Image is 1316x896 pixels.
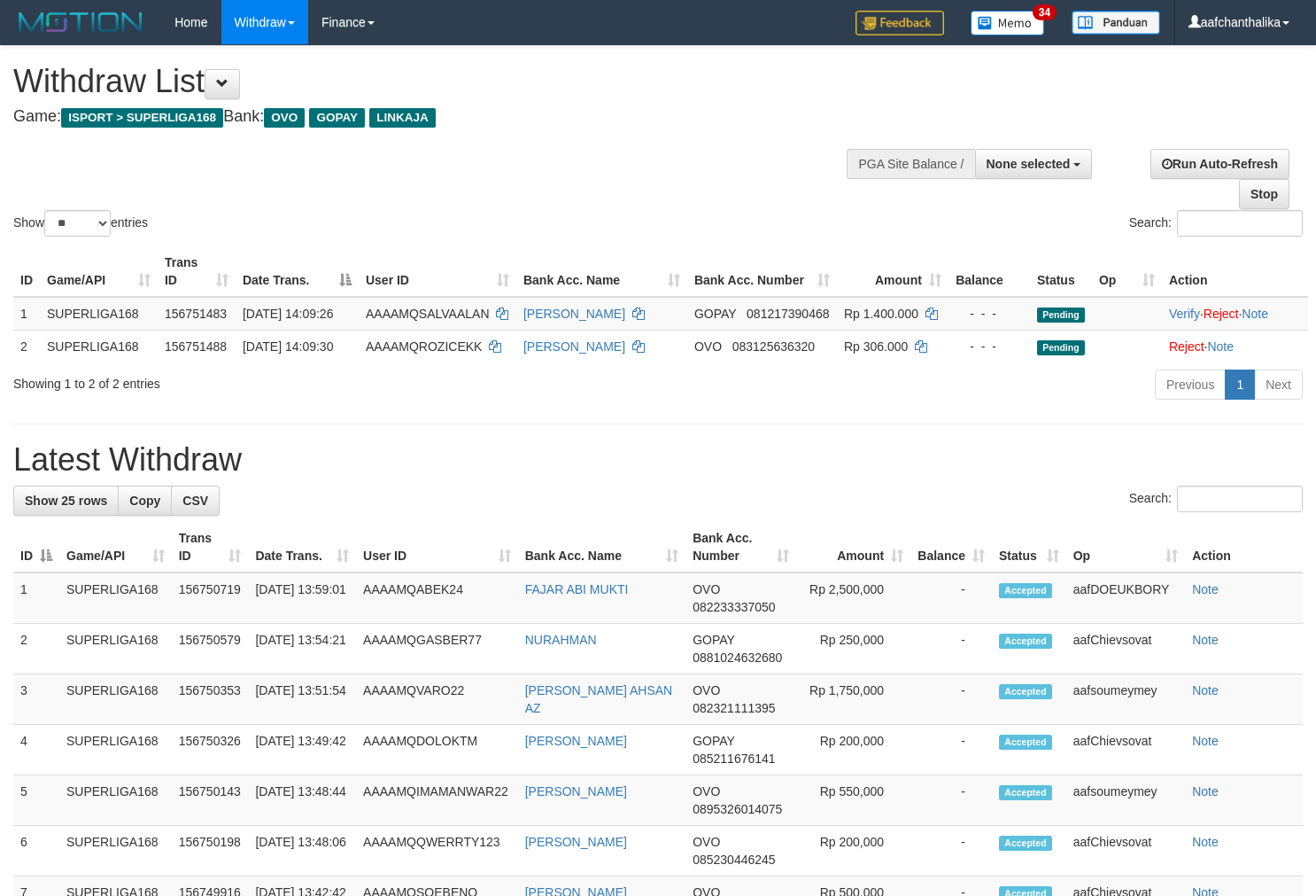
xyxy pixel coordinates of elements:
[693,651,782,665] span: Copy 0881024632680 to clipboard
[518,522,685,573] th: Bank Acc. Name: activate to sort column ascending
[243,339,333,354] span: [DATE] 14:09:30
[844,339,908,354] span: Rp 306.000
[13,725,59,775] td: 4
[1239,179,1289,209] a: Stop
[309,108,365,128] span: GOPAY
[248,674,356,725] td: [DATE] 13:51:54
[13,826,59,877] td: 6
[523,339,625,354] a: [PERSON_NAME]
[40,330,158,362] td: SUPERLIGA168
[158,246,236,297] th: Trans ID: activate to sort column ascending
[523,307,625,321] a: [PERSON_NAME]
[987,157,1071,171] span: None selected
[796,573,910,624] td: Rp 2,500,000
[1092,246,1162,297] th: Op: activate to sort column ascending
[999,785,1052,800] span: Accepted
[1169,307,1200,321] a: Verify
[910,674,992,725] td: -
[693,683,720,697] span: OVO
[248,826,356,877] td: [DATE] 13:48:06
[1066,573,1186,624] td: aafDOEUKBORY
[172,725,249,775] td: 156750326
[1037,308,1085,323] span: Pending
[356,775,518,826] td: AAAAMQIMAMANWAR22
[694,339,722,354] span: OVO
[1254,370,1303,400] a: Next
[1242,307,1268,321] a: Note
[356,725,518,775] td: AAAAMQDOLOKTM
[796,775,910,826] td: Rp 550,000
[59,826,172,877] td: SUPERLIGA168
[910,573,992,624] td: -
[248,573,356,624] td: [DATE] 13:59:01
[248,522,356,573] th: Date Trans.: activate to sort column ascending
[1177,486,1303,512] input: Search:
[1066,624,1186,674] td: aafChievsovat
[1162,297,1308,331] td: · ·
[356,624,518,674] td: AAAAMQGASBER77
[172,775,249,826] td: 156750143
[910,624,992,674] td: -
[40,297,158,331] td: SUPERLIGA168
[685,522,796,573] th: Bank Acc. Number: activate to sort column ascending
[1129,486,1303,512] label: Search:
[693,600,775,614] span: Copy 082233337050 to clipboard
[525,633,597,647] a: NURAHMAN
[366,307,490,321] span: AAAAMQSALVAALAN
[13,297,40,331] td: 1
[999,583,1052,598] span: Accepted
[693,853,775,867] span: Copy 085230446245 to clipboard
[13,674,59,725] td: 3
[796,674,910,725] td: Rp 1,750,000
[243,307,333,321] span: [DATE] 14:09:26
[1072,11,1160,35] img: panduan.png
[59,674,172,725] td: SUPERLIGA168
[956,305,1023,323] div: - - -
[13,210,148,237] label: Show entries
[129,494,160,508] span: Copy
[693,734,734,748] span: GOPAY
[165,339,227,354] span: 156751488
[165,307,227,321] span: 156751483
[796,522,910,573] th: Amount: activate to sort column ascending
[732,339,815,354] span: Copy 083125636320 to clipboard
[1037,340,1085,355] span: Pending
[61,108,223,128] span: ISPORT > SUPERLIGA168
[525,784,627,799] a: [PERSON_NAME]
[693,802,782,816] span: Copy 0895326014075 to clipboard
[796,725,910,775] td: Rp 200,000
[948,246,1030,297] th: Balance
[747,307,829,321] span: Copy 081217390468 to clipboard
[1169,339,1204,354] a: Reject
[59,624,172,674] td: SUPERLIGA168
[356,522,518,573] th: User ID: activate to sort column ascending
[248,775,356,826] td: [DATE] 13:48:44
[971,11,1045,35] img: Button%20Memo.svg
[1192,734,1219,748] a: Note
[13,573,59,624] td: 1
[59,775,172,826] td: SUPERLIGA168
[359,246,516,297] th: User ID: activate to sort column ascending
[369,108,436,128] span: LINKAJA
[171,486,220,516] a: CSV
[13,368,535,393] div: Showing 1 to 2 of 2 entries
[1066,725,1186,775] td: aafChievsovat
[172,573,249,624] td: 156750719
[910,522,992,573] th: Balance: activate to sort column ascending
[13,486,119,516] a: Show 25 rows
[59,573,172,624] td: SUPERLIGA168
[1192,683,1219,697] a: Note
[693,582,720,596] span: OVO
[1155,370,1226,400] a: Previous
[975,149,1093,179] button: None selected
[172,674,249,725] td: 156750353
[1033,4,1057,20] span: 34
[1192,582,1219,596] a: Note
[999,684,1052,699] span: Accepted
[13,775,59,826] td: 5
[1192,784,1219,799] a: Note
[40,246,158,297] th: Game/API: activate to sort column ascending
[248,725,356,775] td: [DATE] 13:49:42
[693,752,775,766] span: Copy 085211676141 to clipboard
[694,307,736,321] span: GOPAY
